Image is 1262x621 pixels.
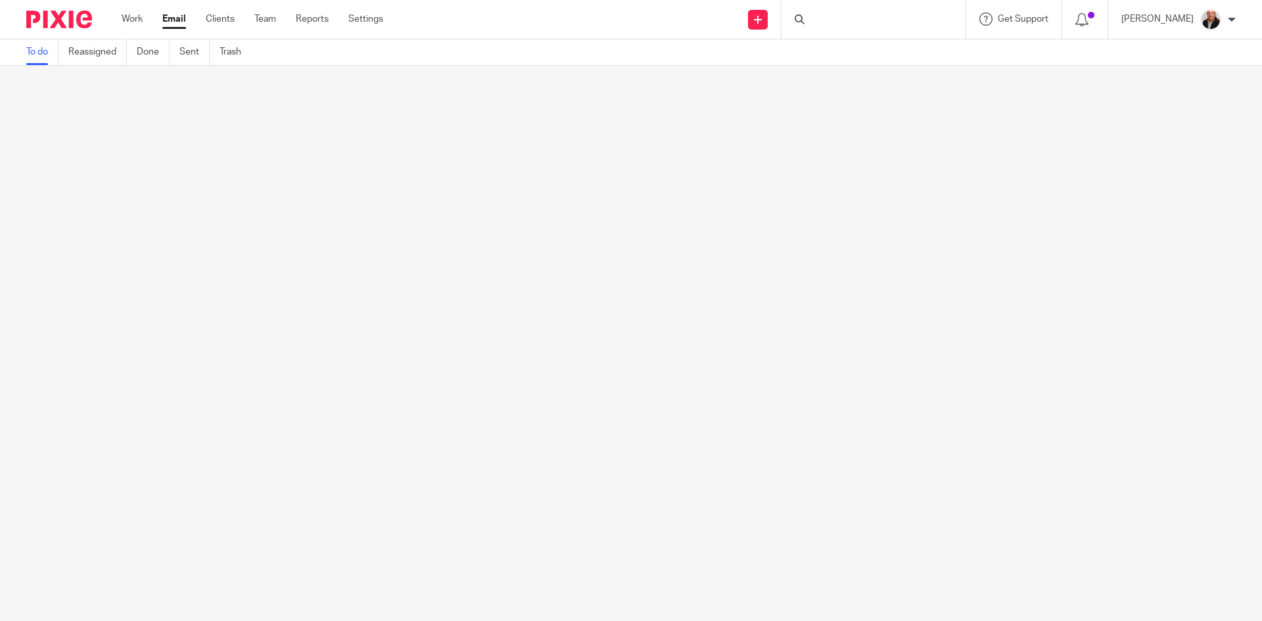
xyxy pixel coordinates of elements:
[348,12,383,26] a: Settings
[179,39,210,65] a: Sent
[206,12,235,26] a: Clients
[137,39,170,65] a: Done
[296,12,329,26] a: Reports
[1121,12,1194,26] p: [PERSON_NAME]
[26,39,58,65] a: To do
[122,12,143,26] a: Work
[26,11,92,28] img: Pixie
[254,12,276,26] a: Team
[998,14,1048,24] span: Get Support
[68,39,127,65] a: Reassigned
[1200,9,1221,30] img: Mark_107.jpg
[162,12,186,26] a: Email
[220,39,251,65] a: Trash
